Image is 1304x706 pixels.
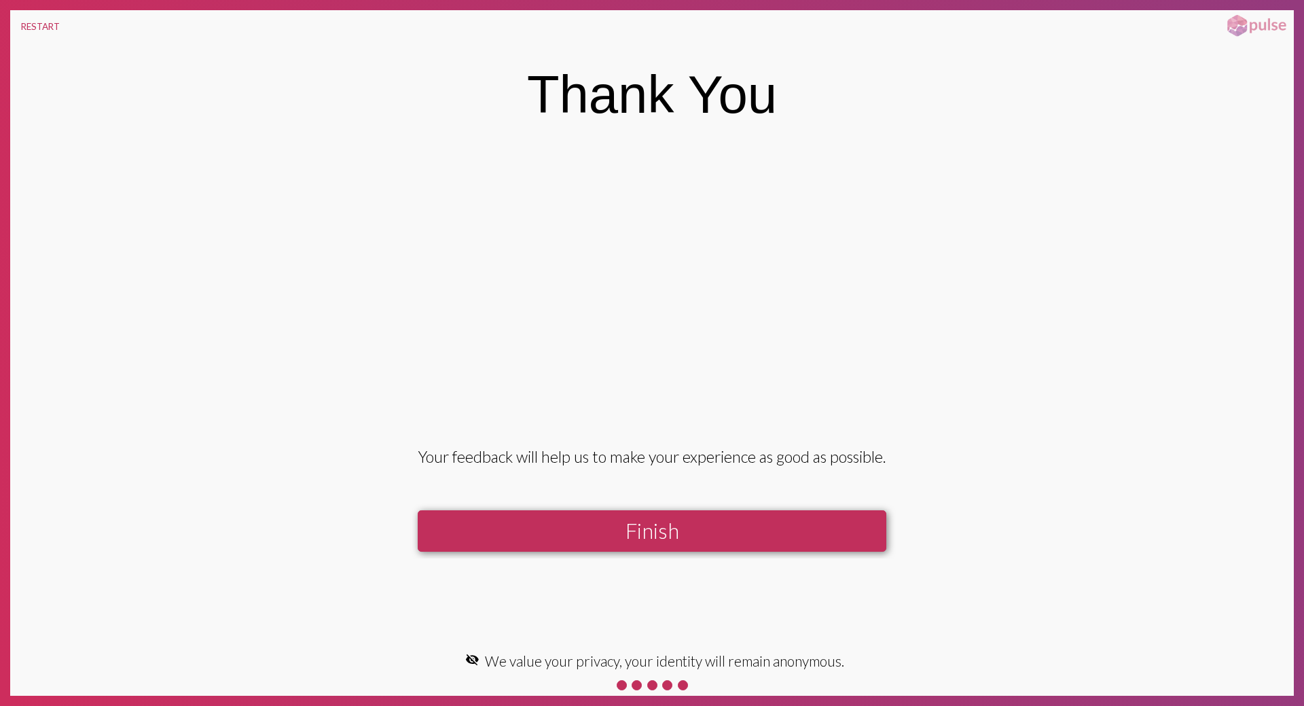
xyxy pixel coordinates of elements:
button: RESTART [10,10,71,43]
img: pulsehorizontalsmall.png [1222,14,1290,38]
button: Finish [418,510,886,552]
mat-icon: visibility_off [465,652,479,667]
div: Your feedback will help us to make your experience as good as possible. [418,447,886,466]
div: Thank You [527,64,777,126]
span: We value your privacy, your identity will remain anonymous. [485,652,844,669]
